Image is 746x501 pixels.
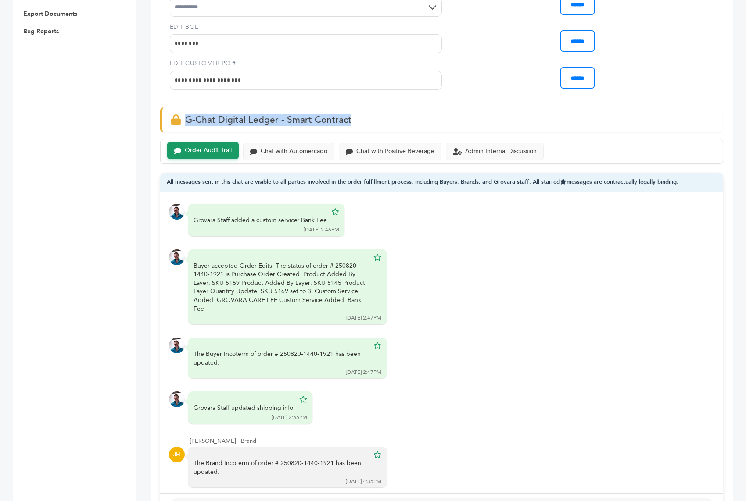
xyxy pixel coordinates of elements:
div: [PERSON_NAME] - Brand [190,437,714,445]
div: Grovara Staff updated shipping info. [194,404,295,412]
span: G-Chat Digital Ledger - Smart Contract [185,114,351,126]
a: Export Documents [23,10,77,18]
div: Chat with Automercado [261,148,327,155]
a: Bug Reports [23,27,59,36]
label: EDIT CUSTOMER PO # [170,59,442,68]
label: EDIT BOL [170,23,442,32]
div: All messages sent in this chat are visible to all parties involved in the order fulfillment proce... [160,173,723,192]
div: [DATE] 2:55PM [272,414,307,421]
div: The Brand Incoterm of order # 250820-1440-1921 has been updated. [194,459,369,476]
div: [DATE] 4:35PM [346,478,381,485]
div: The Buyer Incoterm of order # 250820-1440-1921 has been updated. [194,350,369,367]
div: JH [169,447,185,462]
div: Order Audit Trail [185,147,232,154]
div: Grovara Staff added a custom service: Bank Fee [194,216,327,225]
div: Admin Internal Discussion [465,148,537,155]
div: Chat with Positive Beverage [356,148,434,155]
div: [DATE] 2:47PM [346,314,381,322]
div: Buyer accepted Order Edits. The status of order # 250820-1440-1921 is Purchase Order Created. Pro... [194,262,369,313]
div: [DATE] 2:47PM [346,369,381,376]
div: [DATE] 2:46PM [304,226,339,234]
